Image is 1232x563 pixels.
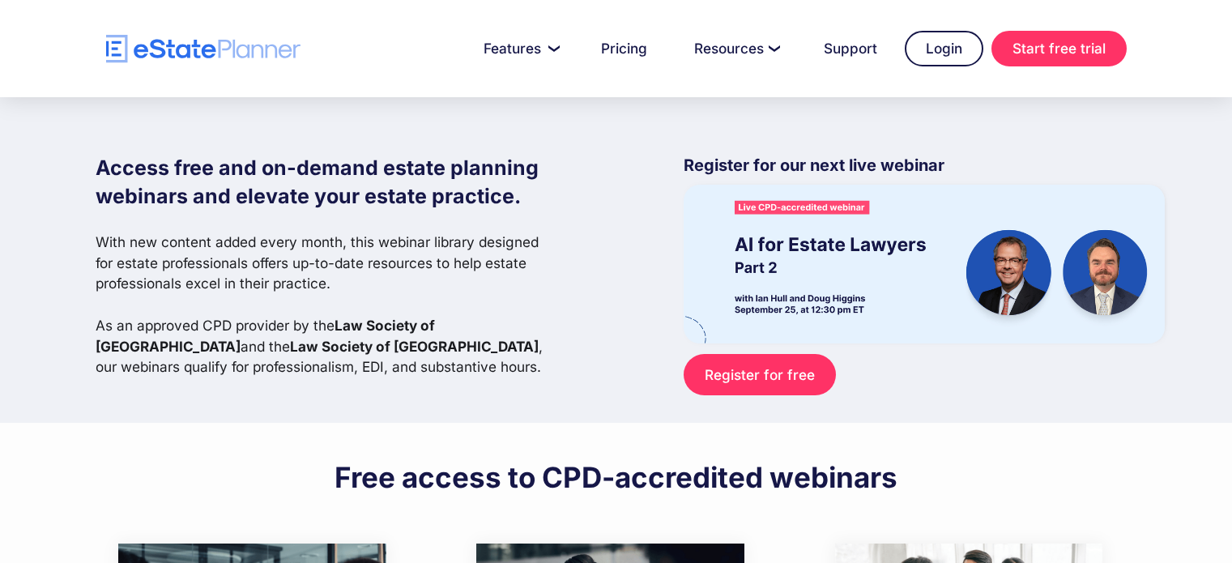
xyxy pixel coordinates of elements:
a: Login [905,31,983,66]
strong: Law Society of [GEOGRAPHIC_DATA] [96,317,435,355]
p: With new content added every month, this webinar library designed for estate professionals offers... [96,232,556,377]
p: Register for our next live webinar [684,154,1165,185]
strong: Law Society of [GEOGRAPHIC_DATA] [290,338,539,355]
a: home [106,35,301,63]
h1: Access free and on-demand estate planning webinars and elevate your estate practice. [96,154,556,211]
a: Features [464,32,573,65]
a: Resources [675,32,796,65]
a: Pricing [582,32,667,65]
a: Support [804,32,897,65]
h2: Free access to CPD-accredited webinars [335,459,897,495]
img: eState Academy webinar [684,185,1165,343]
a: Start free trial [991,31,1127,66]
a: Register for free [684,354,835,395]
